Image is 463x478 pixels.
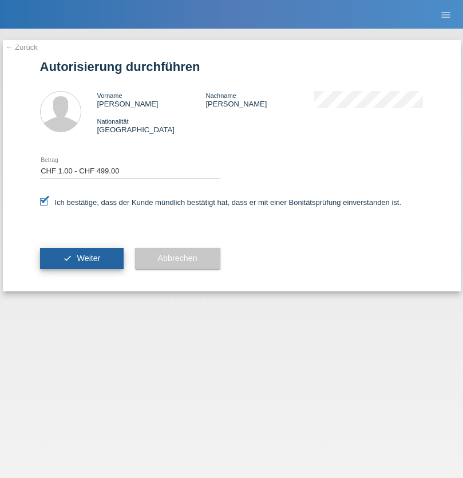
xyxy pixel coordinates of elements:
[77,254,100,263] span: Weiter
[40,60,424,74] h1: Autorisierung durchführen
[158,254,197,263] span: Abbrechen
[40,248,124,270] button: check Weiter
[205,91,314,108] div: [PERSON_NAME]
[63,254,72,263] i: check
[6,43,38,52] a: ← Zurück
[440,9,452,21] i: menu
[434,11,457,18] a: menu
[40,198,402,207] label: Ich bestätige, dass der Kunde mündlich bestätigt hat, dass er mit einer Bonitätsprüfung einversta...
[135,248,220,270] button: Abbrechen
[97,91,206,108] div: [PERSON_NAME]
[97,117,206,134] div: [GEOGRAPHIC_DATA]
[205,92,236,99] span: Nachname
[97,118,129,125] span: Nationalität
[97,92,122,99] span: Vorname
